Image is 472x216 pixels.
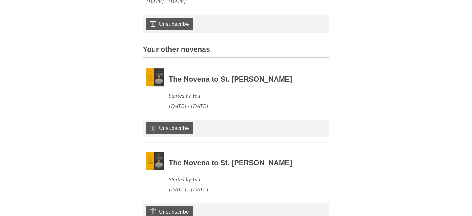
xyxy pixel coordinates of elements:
h3: Your other novenas [143,46,329,58]
a: Unsubscribe [146,122,193,134]
h3: The Novena to St. [PERSON_NAME] [169,76,312,84]
a: Unsubscribe [146,18,193,30]
div: [DATE] - [DATE] [169,101,312,111]
img: Novena image [146,152,164,170]
div: [DATE] - [DATE] [169,185,312,195]
div: Started by You [169,174,312,185]
div: Started by You [169,91,312,101]
img: Novena image [146,68,164,86]
h3: The Novena to St. [PERSON_NAME] [169,159,312,167]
